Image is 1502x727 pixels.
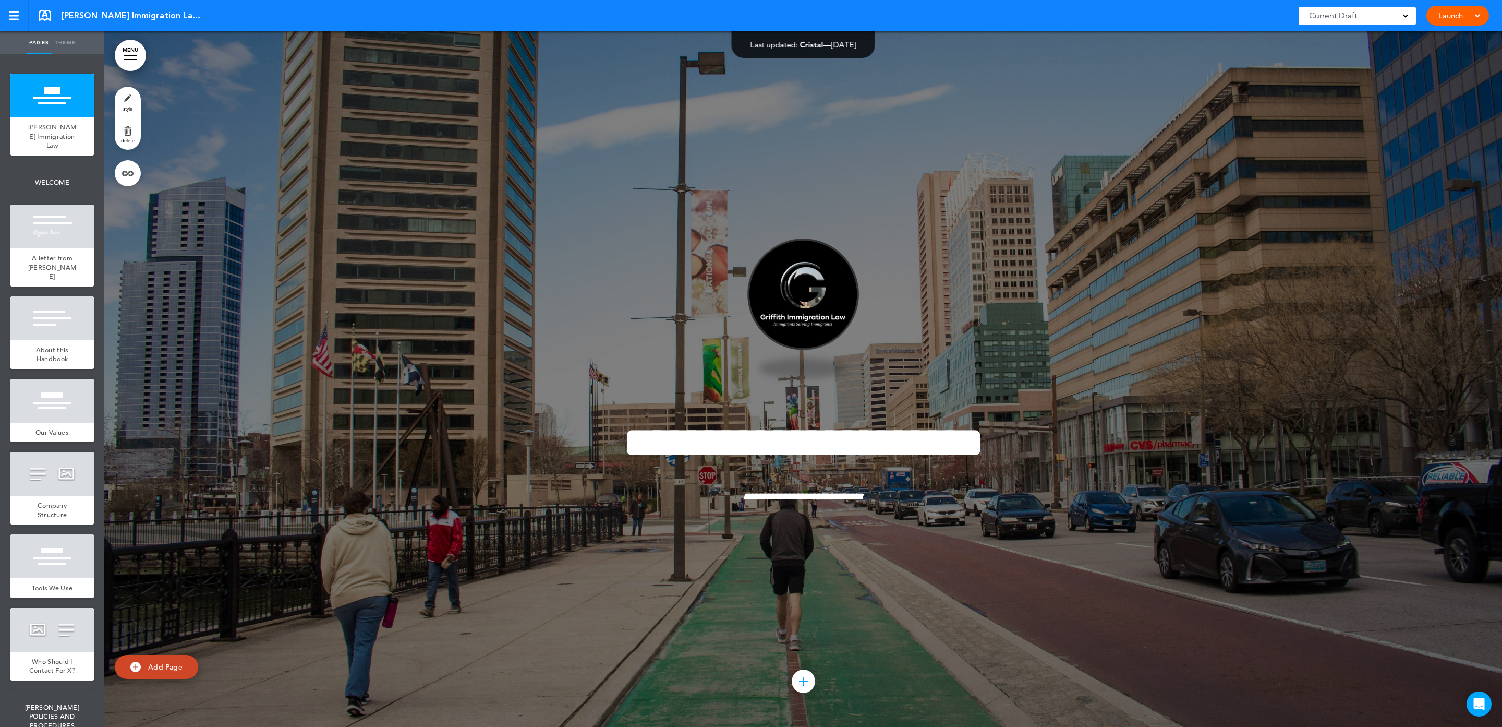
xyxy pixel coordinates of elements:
a: Who Should I Contact For X? [10,652,94,681]
img: 1749251460787-1.png [747,239,859,390]
div: Open Intercom Messenger [1467,692,1492,717]
span: WELCOME [10,170,94,195]
a: [PERSON_NAME] Immigration Law [10,117,94,156]
a: About this Handbook [10,340,94,369]
a: delete [115,118,141,150]
span: [PERSON_NAME] Immigration Law [28,123,76,150]
a: Our Values [10,423,94,443]
span: [PERSON_NAME] Immigration Law HandBook [62,10,202,21]
span: About this Handbook [36,345,69,364]
a: MENU [115,40,146,71]
a: A letter from [PERSON_NAME] [10,248,94,287]
span: Who Should I Contact For X? [29,657,75,675]
span: Add Page [148,662,183,672]
span: Current Draft [1309,8,1357,23]
span: [DATE] [831,40,856,50]
span: A letter from [PERSON_NAME] [28,254,76,281]
a: Add Page [115,655,198,680]
a: Launch [1434,6,1467,26]
span: Cristal [800,40,823,50]
a: style [115,87,141,118]
a: Company Structure [10,496,94,525]
span: Tools We Use [32,583,73,592]
a: Tools We Use [10,578,94,598]
img: add.svg [130,662,141,672]
a: Theme [52,31,78,54]
span: Our Values [35,428,69,437]
div: — [750,41,856,49]
span: Last updated: [750,40,798,50]
span: style [123,105,132,112]
span: delete [121,137,135,144]
a: Pages [26,31,52,54]
span: Company Structure [38,501,67,519]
